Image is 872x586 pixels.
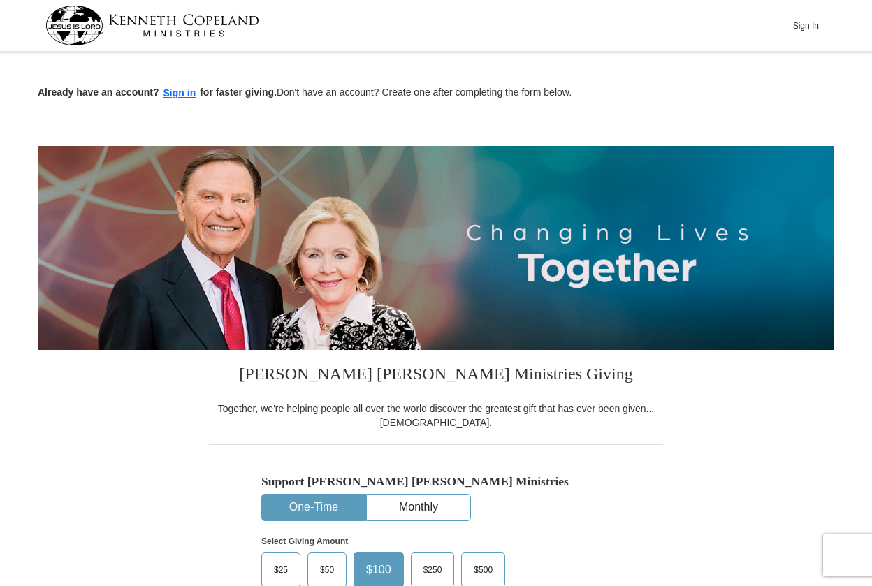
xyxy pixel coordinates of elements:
[209,402,663,430] div: Together, we're helping people all over the world discover the greatest gift that has ever been g...
[38,85,834,101] p: Don't have an account? Create one after completing the form below.
[367,495,470,520] button: Monthly
[359,559,398,580] span: $100
[416,559,449,580] span: $250
[313,559,341,580] span: $50
[209,350,663,402] h3: [PERSON_NAME] [PERSON_NAME] Ministries Giving
[159,85,201,101] button: Sign in
[467,559,500,580] span: $500
[262,495,365,520] button: One-Time
[267,559,295,580] span: $25
[261,474,611,489] h5: Support [PERSON_NAME] [PERSON_NAME] Ministries
[38,87,277,98] strong: Already have an account? for faster giving.
[261,536,348,546] strong: Select Giving Amount
[785,15,827,36] button: Sign In
[45,6,259,45] img: kcm-header-logo.svg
